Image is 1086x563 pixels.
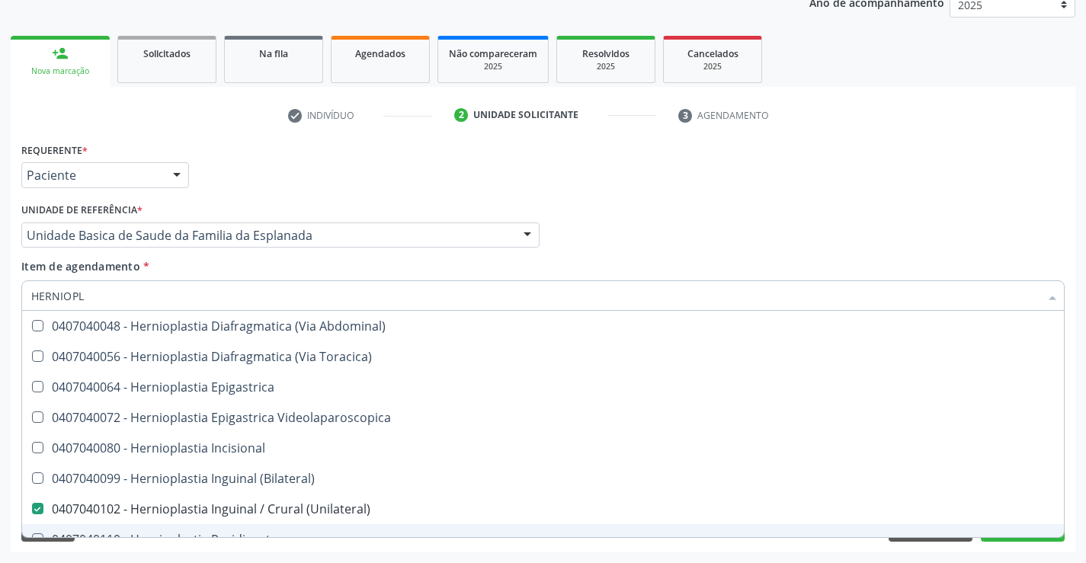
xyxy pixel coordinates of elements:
span: Agendados [355,47,405,60]
span: Não compareceram [449,47,537,60]
span: Na fila [259,47,288,60]
label: Requerente [21,139,88,162]
span: Paciente [27,168,158,183]
div: Unidade solicitante [473,108,578,122]
div: 0407040048 - Hernioplastia Diafragmatica (Via Abdominal) [31,320,1055,332]
input: Buscar por procedimentos [31,280,1040,311]
div: 0407040072 - Hernioplastia Epigastrica Videolaparoscopica [31,411,1055,424]
div: 0407040080 - Hernioplastia Incisional [31,442,1055,454]
span: Unidade Basica de Saude da Familia da Esplanada [27,228,508,243]
div: 0407040102 - Hernioplastia Inguinal / Crural (Unilateral) [31,503,1055,515]
div: Nova marcação [21,66,99,77]
label: Unidade de referência [21,199,143,222]
div: person_add [52,45,69,62]
span: Solicitados [143,47,191,60]
div: 2 [454,108,468,122]
div: 0407040056 - Hernioplastia Diafragmatica (Via Toracica) [31,350,1055,363]
div: 2025 [449,61,537,72]
div: 0407040110 - Hernioplastia Recidivante [31,533,1055,545]
div: 0407040099 - Hernioplastia Inguinal (Bilateral) [31,472,1055,485]
div: 2025 [568,61,644,72]
div: 2025 [674,61,751,72]
div: 0407040064 - Hernioplastia Epigastrica [31,381,1055,393]
span: Resolvidos [582,47,629,60]
span: Item de agendamento [21,259,140,274]
span: Cancelados [687,47,738,60]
